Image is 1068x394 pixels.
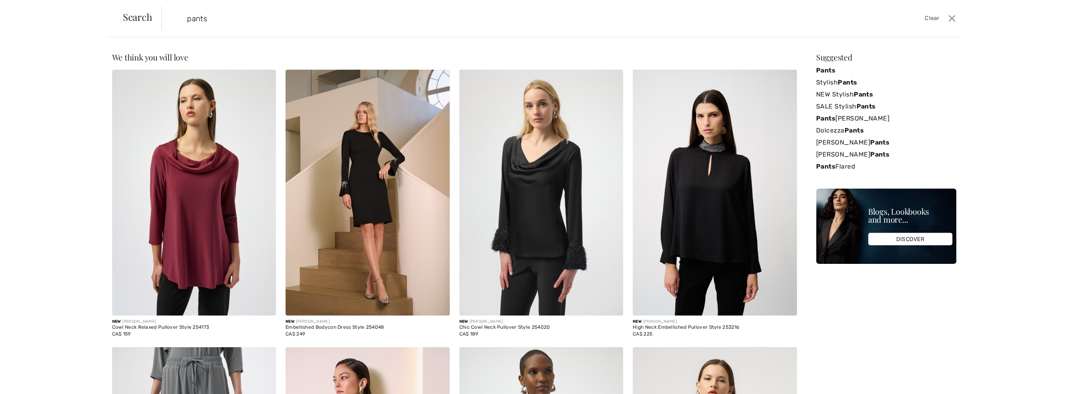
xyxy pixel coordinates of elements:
[286,331,305,337] span: CA$ 249
[112,52,188,62] span: We think you will love
[816,161,956,173] a: PantsFlared
[816,66,835,74] strong: Pants
[925,14,939,23] span: Clear
[112,319,276,325] div: [PERSON_NAME]
[459,70,624,316] img: Chic Cowl Neck Pullover Style 254020. Royal Sapphire 163
[633,331,652,337] span: CA$ 225
[868,207,952,223] div: Blogs, Lookbooks and more...
[854,90,873,98] strong: Pants
[459,331,479,337] span: CA$ 189
[18,6,34,13] span: Chat
[816,149,956,161] a: [PERSON_NAME]Pants
[816,189,956,264] img: Blogs, Lookbooks and more...
[633,319,642,324] span: New
[816,113,956,125] a: Pants[PERSON_NAME]
[816,64,956,76] a: Pants
[459,319,624,325] div: [PERSON_NAME]
[870,139,889,146] strong: Pants
[844,127,863,134] strong: Pants
[286,319,450,325] div: [PERSON_NAME]
[816,53,956,61] div: Suggested
[816,88,956,101] a: NEW StylishPants
[816,101,956,113] a: SALE StylishPants
[633,319,797,325] div: [PERSON_NAME]
[633,70,797,316] img: High Neck Embellished Pullover Style 253216. Black
[816,76,956,88] a: StylishPants
[112,325,276,330] div: Cowl Neck Relaxed Pullover Style 254173
[286,319,294,324] span: New
[112,70,276,316] img: Cowl Neck Relaxed Pullover Style 254173. Royal Sapphire 163
[816,115,835,122] strong: Pants
[868,233,952,245] div: DISCOVER
[838,78,857,86] strong: Pants
[181,6,754,30] input: TYPE TO SEARCH
[112,331,131,337] span: CA$ 159
[286,325,450,330] div: Embellished Bodycon Dress Style 254048
[870,151,889,158] strong: Pants
[123,12,152,22] span: Search
[286,70,450,316] img: Embellished Bodycon Dress Style 254048. Deep cherry
[112,319,121,324] span: New
[816,125,956,137] a: DolcezzaPants
[459,325,624,330] div: Chic Cowl Neck Pullover Style 254020
[633,325,797,330] div: High Neck Embellished Pullover Style 253216
[856,103,875,110] strong: Pants
[816,163,835,170] strong: Pants
[816,137,956,149] a: [PERSON_NAME]Pants
[945,12,958,25] button: Close
[459,319,468,324] span: New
